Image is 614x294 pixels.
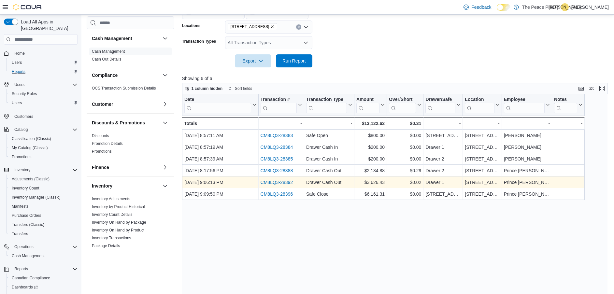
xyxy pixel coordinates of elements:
[92,133,109,138] span: Discounts
[7,220,80,229] button: Transfers (Classic)
[465,97,499,113] button: Location
[9,252,47,260] a: Cash Management
[18,19,78,32] span: Load All Apps in [GEOGRAPHIC_DATA]
[306,97,352,113] button: Transaction Type
[12,145,48,150] span: My Catalog (Classic)
[9,59,24,66] a: Users
[465,119,499,127] div: -
[9,153,34,161] a: Promotions
[9,283,40,291] a: Dashboards
[554,97,577,103] div: Notes
[9,99,24,107] a: Users
[161,35,169,42] button: Cash Management
[92,236,131,240] a: Inventory Transactions
[9,283,78,291] span: Dashboards
[12,49,27,57] a: Home
[9,230,31,238] a: Transfers
[12,81,78,89] span: Users
[389,190,421,198] div: $0.00
[92,197,130,201] a: Inventory Adjustments
[260,168,293,173] a: CM8LQ3-28388
[260,97,296,113] div: Transaction # URL
[92,49,125,54] a: Cash Management
[282,58,306,64] span: Run Report
[14,82,24,87] span: Users
[1,125,80,134] button: Catalog
[9,230,78,238] span: Transfers
[12,60,22,65] span: Users
[87,132,174,158] div: Discounts & Promotions
[12,166,78,174] span: Inventory
[14,114,33,119] span: Customers
[7,98,80,107] button: Users
[92,220,146,225] span: Inventory On Hand by Package
[504,97,544,113] div: Employee
[303,40,308,45] button: Open list of options
[7,175,80,184] button: Adjustments (Classic)
[12,166,33,174] button: Inventory
[161,182,169,190] button: Inventory
[561,3,569,11] div: Jihan Al-Zawati
[9,68,28,76] a: Reports
[504,178,550,186] div: Prince [PERSON_NAME]
[356,97,379,103] div: Amount
[389,143,421,151] div: $0.00
[87,195,174,291] div: Inventory
[13,4,42,10] img: Cova
[9,59,78,66] span: Users
[92,86,156,91] a: OCS Transaction Submission Details
[497,4,510,11] input: Dark Mode
[356,132,385,139] div: $800.00
[92,212,133,217] a: Inventory Count Details
[9,144,50,152] a: My Catalog (Classic)
[504,119,550,127] div: -
[9,212,44,219] a: Purchase Orders
[9,184,78,192] span: Inventory Count
[504,132,550,139] div: [PERSON_NAME]
[1,80,80,89] button: Users
[1,49,80,58] button: Home
[356,119,385,127] div: $13,122.62
[14,51,25,56] span: Home
[9,68,78,76] span: Reports
[554,119,582,127] div: -
[87,84,174,95] div: Compliance
[87,48,174,66] div: Cash Management
[184,143,256,151] div: [DATE] 8:57:19 AM
[7,202,80,211] button: Manifests
[465,155,499,163] div: [STREET_ADDRESS]
[389,167,421,175] div: $0.29
[12,154,32,160] span: Promotions
[522,3,555,11] p: The Peace Pipe
[425,143,461,151] div: Drawer 1
[260,145,293,150] a: CM8LQ3-28384
[9,153,78,161] span: Promotions
[356,190,385,198] div: $6,161.31
[92,72,160,78] button: Compliance
[389,119,421,127] div: $0.31
[92,196,130,202] span: Inventory Adjustments
[14,127,28,132] span: Catalog
[12,136,51,141] span: Classification (Classic)
[9,90,78,98] span: Security Roles
[356,97,385,113] button: Amount
[461,1,494,14] a: Feedback
[306,143,352,151] div: Drawer Cash In
[7,89,80,98] button: Security Roles
[260,119,302,127] div: -
[92,119,160,126] button: Discounts & Promotions
[7,152,80,161] button: Promotions
[306,178,352,186] div: Drawer Cash Out
[465,132,499,139] div: [STREET_ADDRESS]
[184,119,256,127] div: Totals
[7,58,80,67] button: Users
[92,101,113,107] h3: Customer
[92,35,132,42] h3: Cash Management
[12,231,28,236] span: Transfers
[389,178,421,186] div: $0.02
[92,72,118,78] h3: Compliance
[12,91,37,96] span: Security Roles
[389,155,421,163] div: $0.00
[389,97,416,113] div: Over/Short
[465,167,499,175] div: [STREET_ADDRESS]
